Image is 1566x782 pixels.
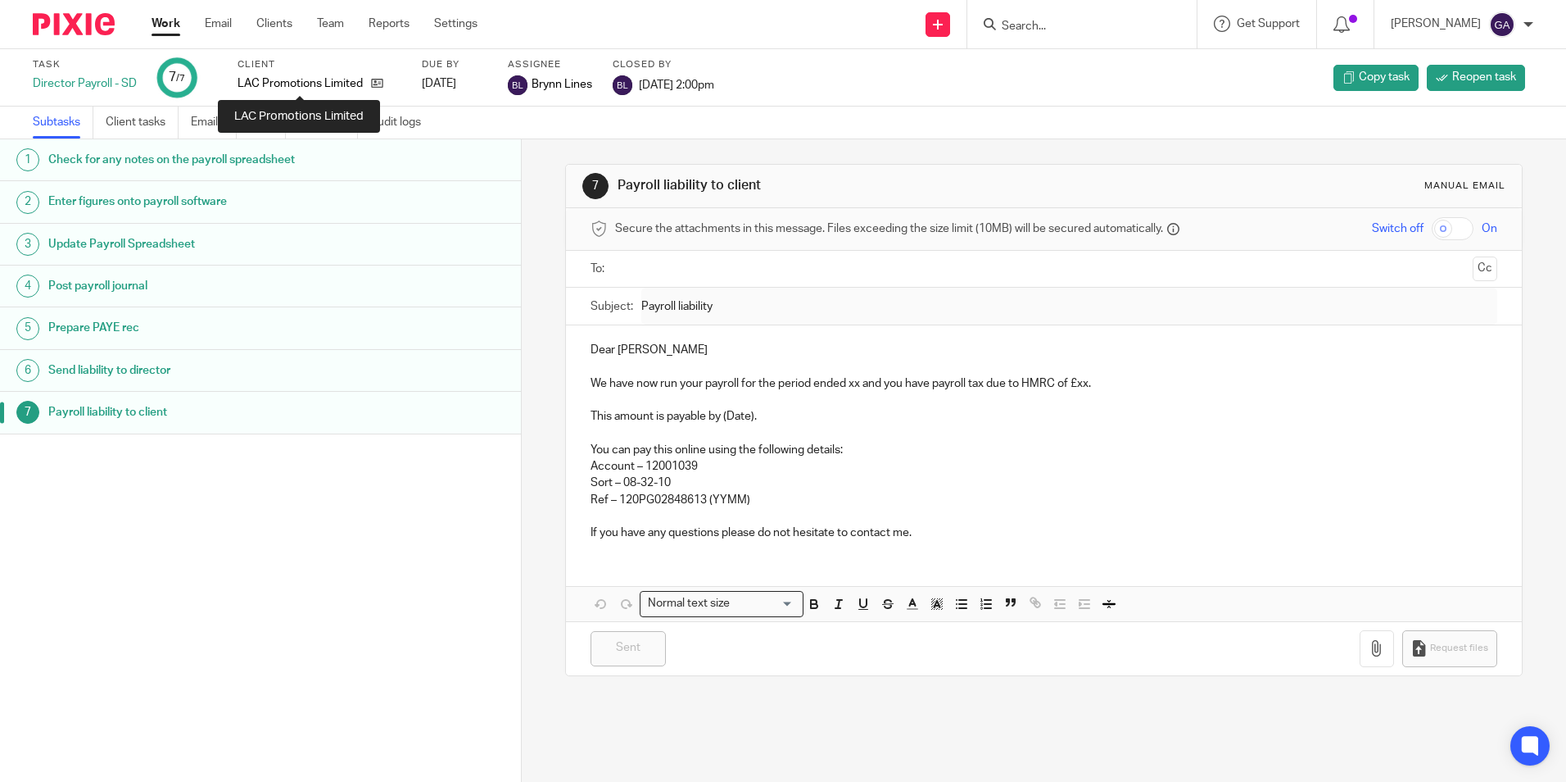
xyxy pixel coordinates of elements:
[591,631,666,666] input: Sent
[1000,20,1147,34] input: Search
[613,75,632,95] img: svg%3E
[106,107,179,139] a: Client tasks
[508,58,592,71] label: Assignee
[238,75,363,92] p: LAC Promotions Limited
[1237,18,1300,30] span: Get Support
[591,298,633,315] label: Subject:
[16,359,39,382] div: 6
[205,16,232,32] a: Email
[532,76,592,93] span: Brynn Lines
[735,595,794,612] input: Search for option
[238,58,401,71] label: Client
[591,342,1496,358] p: Dear [PERSON_NAME]
[591,492,1496,508] p: Ref – 120PG02848613 (YYMM)
[591,475,1496,491] p: Sort – 08-32-10
[152,16,180,32] a: Work
[591,458,1496,475] p: Account – 12001039
[16,148,39,171] div: 1
[317,16,344,32] a: Team
[256,16,292,32] a: Clients
[613,58,714,71] label: Closed by
[169,68,185,87] div: 7
[16,401,39,424] div: 7
[191,107,237,139] a: Emails
[1359,69,1410,85] span: Copy task
[644,595,733,612] span: Normal text size
[1391,16,1481,32] p: [PERSON_NAME]
[422,75,487,92] div: [DATE]
[591,408,1496,425] p: This amount is payable by (Date).
[591,442,1496,458] p: You can pay this online using the following details:
[1424,180,1505,193] div: Manual email
[591,261,609,277] label: To:
[591,375,1496,392] p: We have now run your payroll for the period ended xx and you have payroll tax due to HMRC of £xx.
[618,177,1079,194] h1: Payroll liability to client
[640,591,803,616] div: Search for option
[615,221,1163,237] span: Secure the attachments in this message. Files exceeding the size limit (10MB) will be secured aut...
[48,274,353,298] h1: Post payroll journal
[298,107,358,139] a: Notes (0)
[370,107,433,139] a: Audit logs
[591,525,1496,541] p: If you have any questions please do not hesitate to contact me.
[16,317,39,340] div: 5
[422,58,487,71] label: Due by
[48,358,353,383] h1: Send liability to director
[639,79,714,90] span: [DATE] 2:00pm
[1430,642,1488,655] span: Request files
[1489,11,1515,38] img: svg%3E
[1333,65,1419,91] a: Copy task
[33,58,137,71] label: Task
[16,191,39,214] div: 2
[16,275,39,298] div: 4
[1473,257,1497,281] button: Cc
[508,75,527,95] img: svg%3E
[1452,69,1516,85] span: Reopen task
[48,232,353,257] h1: Update Payroll Spreadsheet
[1482,221,1497,237] span: On
[434,16,477,32] a: Settings
[33,75,137,92] div: Director Payroll - SD
[48,189,353,214] h1: Enter figures onto payroll software
[1427,65,1525,91] a: Reopen task
[33,107,93,139] a: Subtasks
[48,148,353,172] h1: Check for any notes on the payroll spreadsheet
[33,13,115,35] img: Pixie
[48,400,353,425] h1: Payroll liability to client
[48,316,353,340] h1: Prepare PAYE rec
[1402,630,1497,667] button: Request files
[176,74,185,83] small: /7
[249,107,286,139] a: Files
[1372,221,1423,237] span: Switch off
[16,233,39,256] div: 3
[582,173,609,199] div: 7
[369,16,410,32] a: Reports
